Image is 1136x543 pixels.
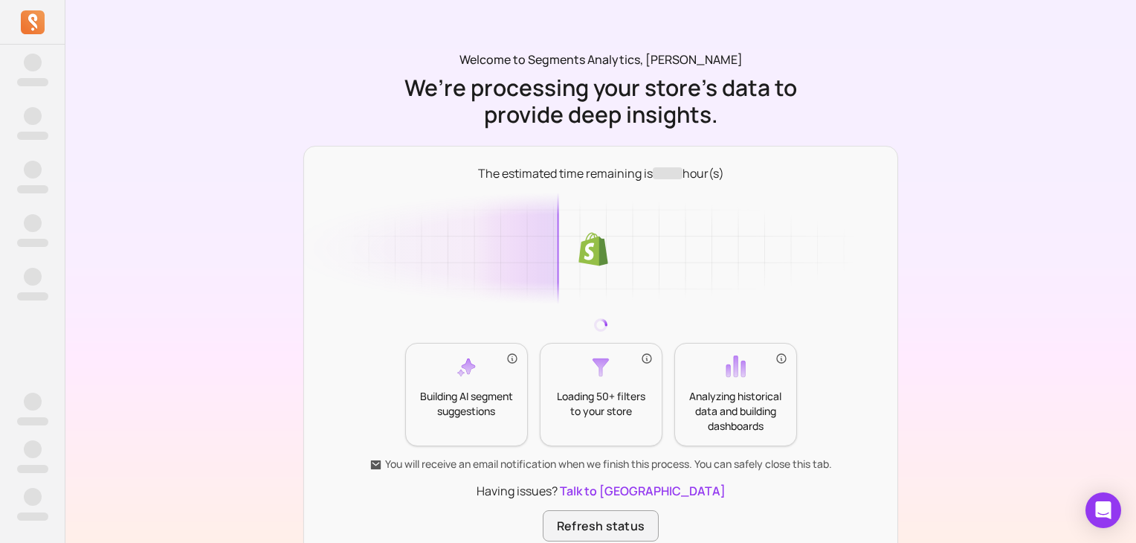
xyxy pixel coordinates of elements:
[478,164,724,182] p: The estimated time remaining is hour(s)
[24,161,42,179] span: ‌
[17,292,48,301] span: ‌
[552,389,650,419] p: Loading 50+ filters to your store
[17,78,48,86] span: ‌
[560,482,726,500] button: Talk to [GEOGRAPHIC_DATA]
[24,214,42,232] span: ‌
[24,54,42,71] span: ‌
[17,239,48,247] span: ‌
[369,457,832,472] p: You will receive an email notification when we finish this process. You can safely close this tab.
[17,465,48,473] span: ‌
[459,51,743,68] p: Welcome to Segments Analytics, [PERSON_NAME]
[24,440,42,458] span: ‌
[418,389,515,419] p: Building AI segment suggestions
[17,513,48,521] span: ‌
[17,132,48,140] span: ‌
[24,107,42,125] span: ‌
[24,268,42,286] span: ‌
[477,482,726,500] p: Having issues?
[1085,492,1121,528] div: Open Intercom Messenger
[401,74,801,128] p: We’re processing your store’s data to provide deep insights.
[24,393,42,411] span: ‌
[653,167,682,179] span: ‌
[543,510,659,542] button: Refresh status
[24,488,42,506] span: ‌
[303,193,898,307] img: Data loading
[17,417,48,425] span: ‌
[17,185,48,193] span: ‌
[687,389,784,434] p: Analyzing historical data and building dashboards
